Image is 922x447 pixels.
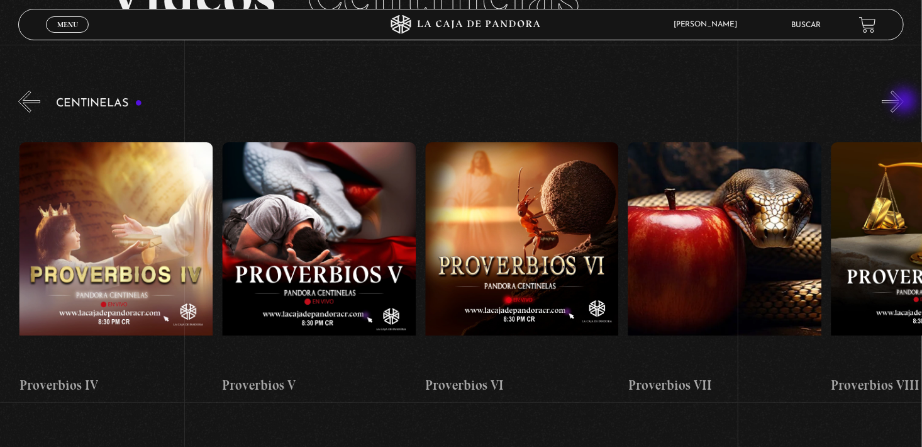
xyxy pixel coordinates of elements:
a: Proverbios VI [425,122,619,415]
a: Proverbios VII [628,122,821,415]
a: View your shopping cart [859,16,876,33]
a: Buscar [792,21,821,29]
h4: Proverbios VI [425,375,619,395]
h4: Proverbios V [222,375,416,395]
h3: Centinelas [56,98,142,110]
a: Proverbios V [222,122,416,415]
h4: Proverbios IV [19,375,213,395]
button: Previous [18,91,40,113]
button: Next [882,91,904,113]
a: Proverbios IV [19,122,213,415]
span: Cerrar [53,31,82,40]
span: [PERSON_NAME] [667,21,750,28]
span: Menu [57,21,78,28]
h4: Proverbios VII [628,375,821,395]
